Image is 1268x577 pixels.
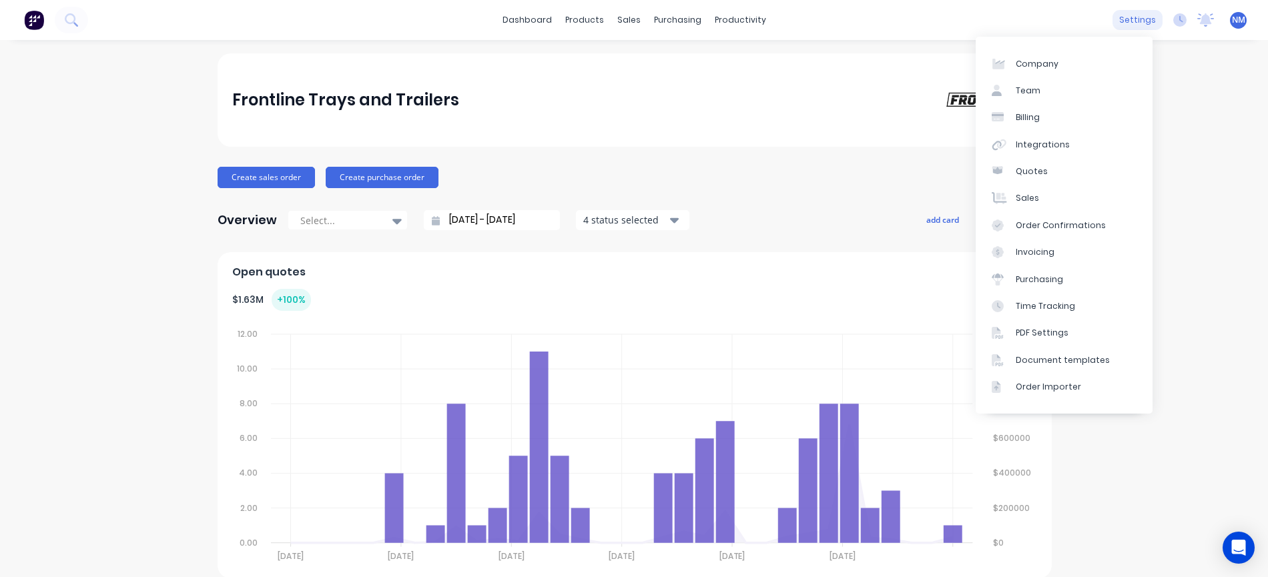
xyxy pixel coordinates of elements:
tspan: [DATE] [278,550,304,562]
div: Quotes [1016,165,1048,177]
tspan: 4.00 [239,468,258,479]
a: Quotes [976,158,1153,185]
tspan: [DATE] [719,550,745,562]
tspan: [DATE] [830,550,856,562]
button: add card [918,211,968,228]
a: Order Importer [976,374,1153,400]
tspan: $600000 [994,432,1032,444]
a: Team [976,77,1153,104]
img: Factory [24,10,44,30]
tspan: 10.00 [237,363,258,374]
tspan: $0 [994,537,1005,548]
div: Time Tracking [1016,300,1075,312]
a: Billing [976,104,1153,131]
div: 4 status selected [583,213,667,227]
a: dashboard [496,10,559,30]
div: purchasing [647,10,708,30]
a: Sales [976,185,1153,211]
div: products [559,10,611,30]
span: NM [1232,14,1245,26]
div: PDF Settings [1016,327,1068,339]
div: sales [611,10,647,30]
button: 4 status selected [576,210,689,230]
a: PDF Settings [976,320,1153,346]
tspan: 2.00 [240,502,258,514]
a: Time Tracking [976,293,1153,320]
tspan: 8.00 [240,398,258,409]
div: Company [1016,58,1058,70]
div: Document templates [1016,354,1110,366]
div: Invoicing [1016,246,1054,258]
div: Billing [1016,111,1040,123]
tspan: $200000 [994,502,1031,514]
img: Frontline Trays and Trailers [942,89,1036,110]
tspan: [DATE] [499,550,525,562]
a: Company [976,50,1153,77]
button: Create sales order [218,167,315,188]
span: Open quotes [232,264,306,280]
tspan: [DATE] [609,550,635,562]
div: productivity [708,10,773,30]
div: + 100 % [272,289,311,311]
div: Sales [1016,192,1039,204]
tspan: 6.00 [240,432,258,444]
tspan: $400000 [994,468,1032,479]
div: Open Intercom Messenger [1223,532,1255,564]
button: Create purchase order [326,167,438,188]
div: $ 1.63M [232,289,311,311]
div: Purchasing [1016,273,1063,285]
div: Team [1016,85,1040,97]
tspan: 0.00 [240,537,258,548]
a: Invoicing [976,239,1153,265]
a: Order Confirmations [976,212,1153,239]
div: Order Importer [1016,381,1081,393]
a: Document templates [976,347,1153,374]
a: Integrations [976,131,1153,158]
div: Order Confirmations [1016,219,1106,231]
div: Integrations [1016,139,1070,151]
tspan: 12.00 [238,328,258,340]
a: Purchasing [976,265,1153,292]
div: Frontline Trays and Trailers [232,87,459,113]
tspan: [DATE] [388,550,414,562]
div: Overview [218,207,277,233]
div: settings [1113,10,1163,30]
